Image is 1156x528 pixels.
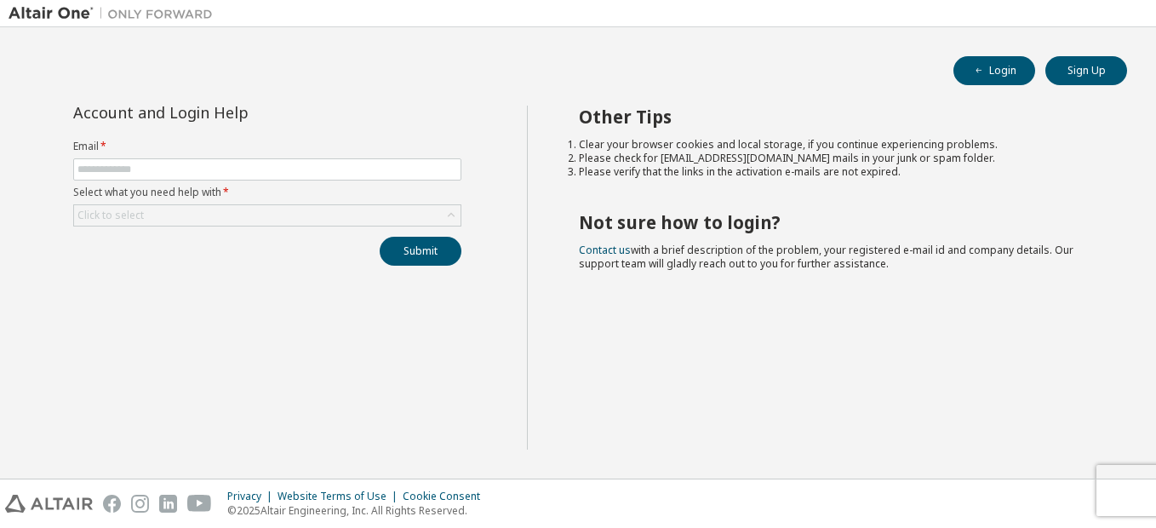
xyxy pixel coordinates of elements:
[73,140,461,153] label: Email
[579,243,631,257] a: Contact us
[159,495,177,513] img: linkedin.svg
[579,152,1097,165] li: Please check for [EMAIL_ADDRESS][DOMAIN_NAME] mails in your junk or spam folder.
[77,209,144,222] div: Click to select
[5,495,93,513] img: altair_logo.svg
[227,503,490,518] p: © 2025 Altair Engineering, Inc. All Rights Reserved.
[73,186,461,199] label: Select what you need help with
[187,495,212,513] img: youtube.svg
[1045,56,1127,85] button: Sign Up
[73,106,384,119] div: Account and Login Help
[579,106,1097,128] h2: Other Tips
[403,490,490,503] div: Cookie Consent
[953,56,1035,85] button: Login
[74,205,461,226] div: Click to select
[227,490,278,503] div: Privacy
[131,495,149,513] img: instagram.svg
[579,138,1097,152] li: Clear your browser cookies and local storage, if you continue experiencing problems.
[278,490,403,503] div: Website Terms of Use
[9,5,221,22] img: Altair One
[103,495,121,513] img: facebook.svg
[579,165,1097,179] li: Please verify that the links in the activation e-mails are not expired.
[579,211,1097,233] h2: Not sure how to login?
[380,237,461,266] button: Submit
[579,243,1073,271] span: with a brief description of the problem, your registered e-mail id and company details. Our suppo...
